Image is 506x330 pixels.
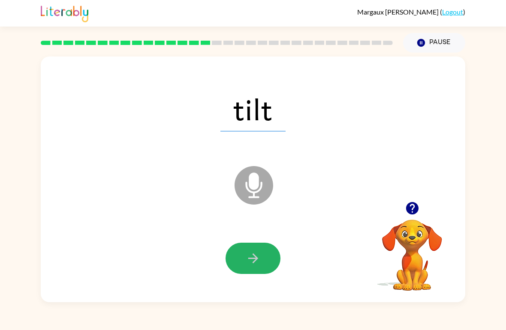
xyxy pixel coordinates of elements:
span: tilt [220,87,286,131]
video: Your browser must support playing .mp4 files to use Literably. Please try using another browser. [369,206,455,292]
button: Pause [403,33,465,53]
a: Logout [442,8,463,16]
span: Margaux [PERSON_NAME] [357,8,440,16]
img: Literably [41,3,88,22]
div: ( ) [357,8,465,16]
